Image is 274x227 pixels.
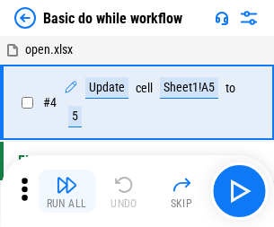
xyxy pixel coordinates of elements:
img: Run All [56,174,77,196]
div: to [225,82,235,95]
span: # 4 [43,95,57,109]
img: Main button [225,177,253,205]
img: Skip [171,174,192,196]
span: open.xlsx [25,42,73,57]
img: Support [215,11,229,25]
div: cell [136,82,153,95]
div: Basic do while workflow [43,10,182,27]
div: Sheet1!A5 [160,77,218,99]
img: Settings menu [238,7,260,29]
button: Skip [153,170,210,213]
button: Run All [38,170,95,213]
div: Update [85,77,128,99]
div: Run All [47,198,87,209]
div: Skip [171,198,193,209]
div: 5 [68,106,82,127]
img: Back [14,7,36,29]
